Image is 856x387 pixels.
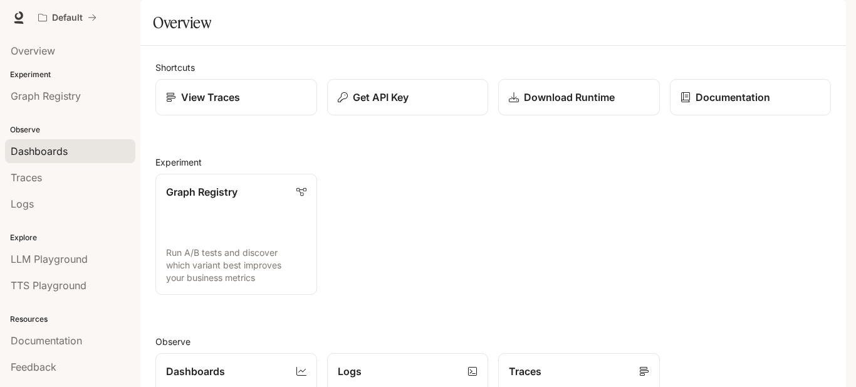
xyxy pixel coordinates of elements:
h1: Overview [153,10,211,35]
button: Get API Key [327,79,489,115]
p: Graph Registry [166,184,237,199]
button: All workspaces [33,5,102,30]
p: Logs [338,364,362,379]
a: Documentation [670,79,832,115]
p: Documentation [696,90,770,105]
p: Get API Key [353,90,409,105]
a: Download Runtime [498,79,660,115]
p: Dashboards [166,364,225,379]
a: Graph RegistryRun A/B tests and discover which variant best improves your business metrics [155,174,317,295]
h2: Experiment [155,156,831,169]
p: Download Runtime [524,90,615,105]
p: Traces [509,364,541,379]
a: View Traces [155,79,317,115]
h2: Observe [155,335,831,348]
p: View Traces [181,90,240,105]
p: Default [52,13,83,23]
h2: Shortcuts [155,61,831,74]
p: Run A/B tests and discover which variant best improves your business metrics [166,247,306,284]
